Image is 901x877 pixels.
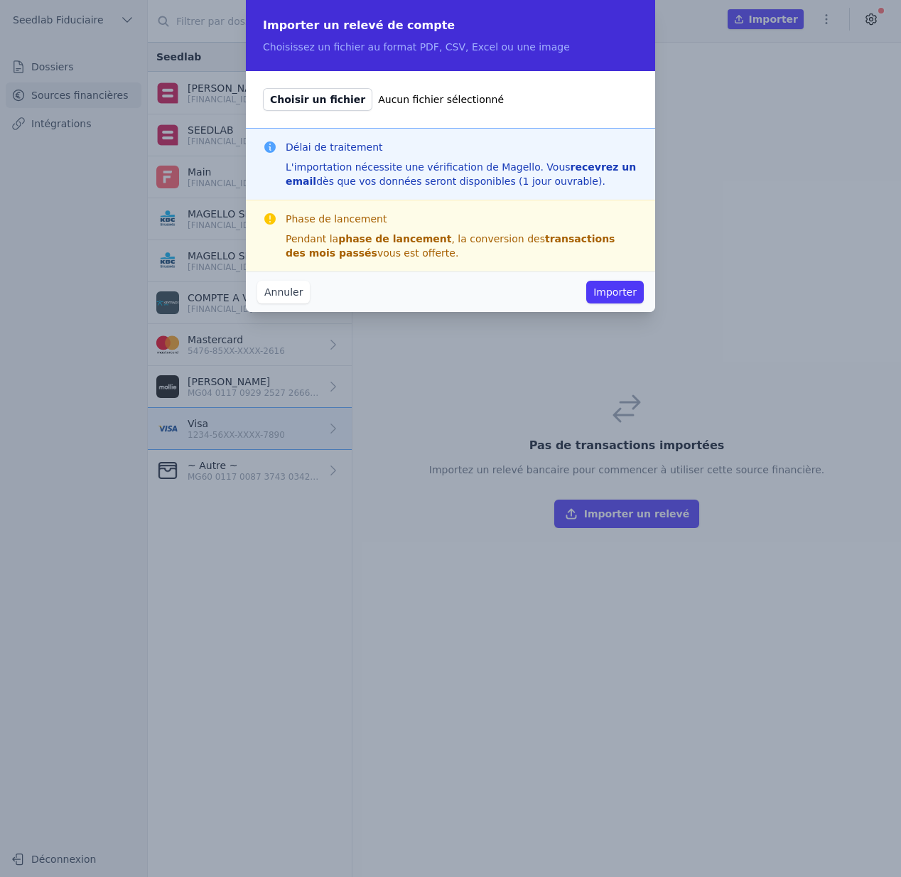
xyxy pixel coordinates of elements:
[338,233,451,244] strong: phase de lancement
[286,140,638,154] h3: Délai de traitement
[586,281,644,303] button: Importer
[263,17,638,34] h2: Importer un relevé de compte
[257,281,310,303] button: Annuler
[286,212,638,226] h3: Phase de lancement
[286,160,638,188] div: L'importation nécessite une vérification de Magello. Vous dès que vos données seront disponibles ...
[263,40,638,54] p: Choisissez un fichier au format PDF, CSV, Excel ou une image
[378,92,504,107] span: Aucun fichier sélectionné
[286,232,638,260] div: Pendant la , la conversion des vous est offerte.
[263,88,372,111] span: Choisir un fichier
